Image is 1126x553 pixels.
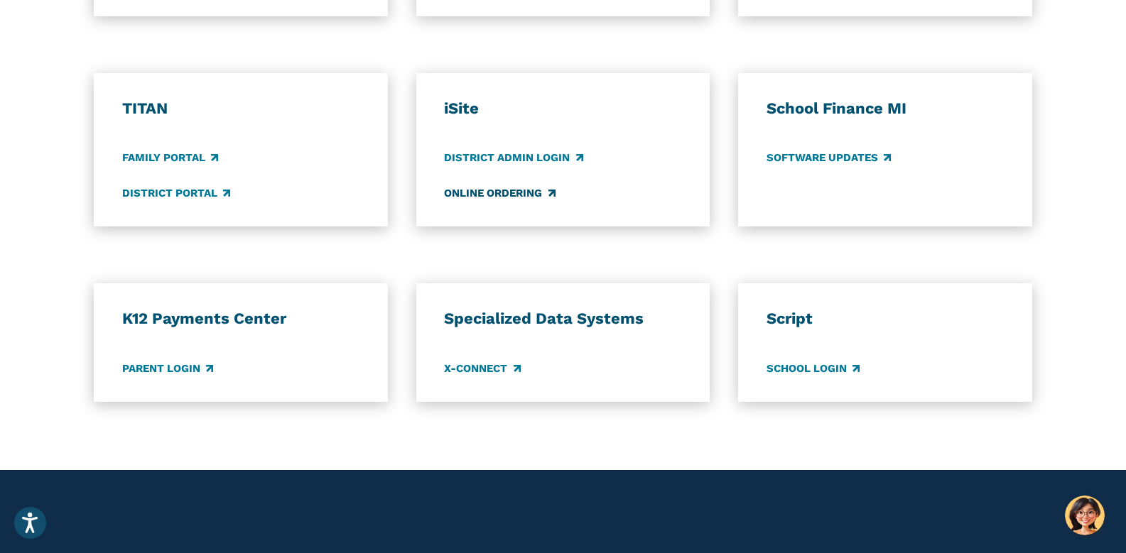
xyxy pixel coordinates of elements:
[444,99,681,119] h3: iSite
[767,309,1004,329] h3: Script
[122,150,218,166] a: Family Portal
[122,361,213,376] a: Parent Login
[444,185,555,201] a: Online Ordering
[122,99,359,119] h3: TITAN
[122,185,230,201] a: District Portal
[767,361,860,376] a: School Login
[767,150,891,166] a: Software Updates
[1065,495,1105,535] button: Hello, have a question? Let’s chat.
[444,150,583,166] a: District Admin Login
[767,99,1004,119] h3: School Finance MI
[444,361,520,376] a: X-Connect
[444,309,681,329] h3: Specialized Data Systems
[122,309,359,329] h3: K12 Payments Center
